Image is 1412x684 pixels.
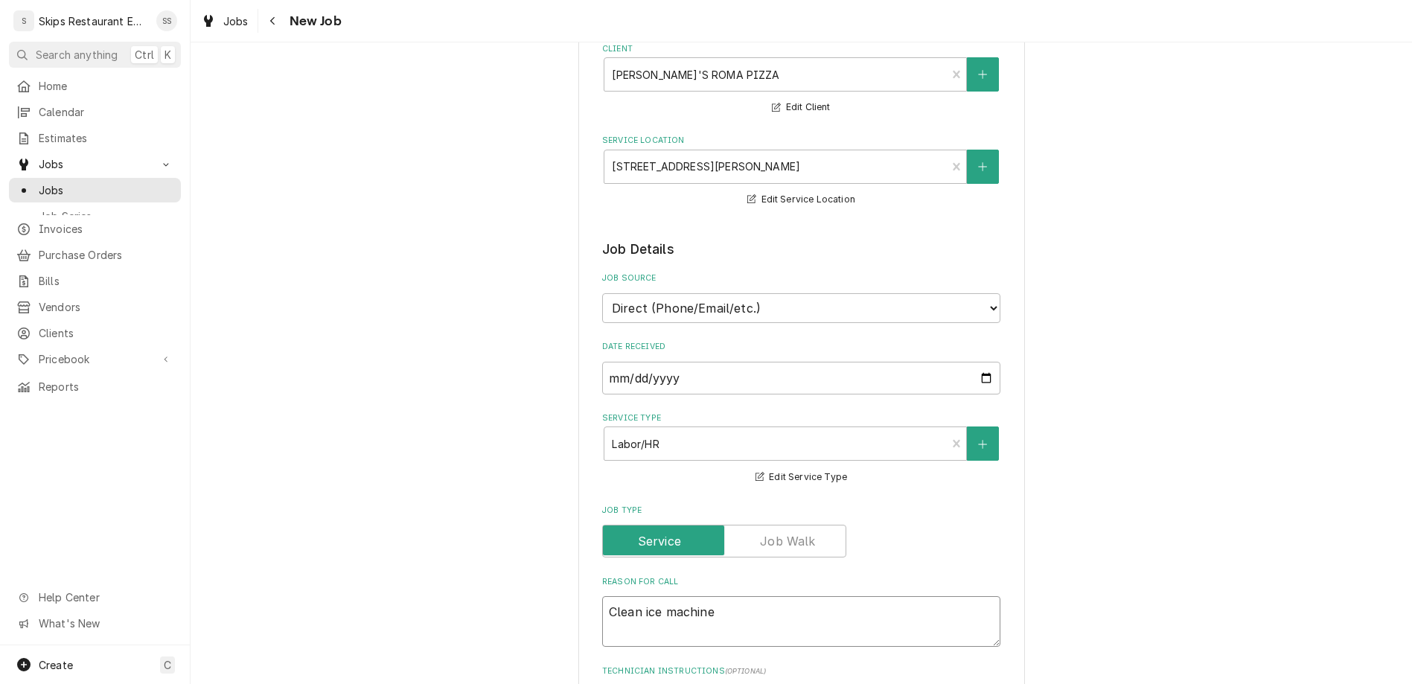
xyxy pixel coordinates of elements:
span: K [164,47,171,63]
a: Invoices [9,217,181,241]
button: Create New Client [967,57,998,92]
span: Help Center [39,589,172,605]
a: Purchase Orders [9,243,181,267]
button: Create New Service [967,426,998,461]
a: Clients [9,321,181,345]
svg: Create New Service [978,439,987,450]
svg: Create New Client [978,69,987,80]
span: Jobs [223,13,249,29]
button: Search anythingCtrlK [9,42,181,68]
div: Job Source [602,272,1000,322]
a: Calendar [9,100,181,124]
span: Search anything [36,47,118,63]
span: Reports [39,379,173,394]
button: Edit Service Type [753,468,849,487]
span: Calendar [39,104,173,120]
div: Job Type [602,505,1000,557]
span: Estimates [39,130,173,146]
button: Edit Client [770,98,832,117]
svg: Create New Location [978,162,987,172]
a: Go to Pricebook [9,347,181,371]
button: Navigate back [261,9,285,33]
div: Skips Restaurant Equipment [39,13,148,29]
span: Vendors [39,299,173,315]
span: Jobs [39,182,173,198]
a: Reports [9,374,181,399]
span: Invoices [39,221,173,237]
span: C [164,657,171,673]
span: Purchase Orders [39,247,173,263]
label: Technician Instructions [602,665,1000,677]
label: Job Source [602,272,1000,284]
span: Home [39,78,173,94]
span: Jobs [39,156,151,172]
a: Vendors [9,295,181,319]
a: Home [9,74,181,98]
div: SS [156,10,177,31]
label: Service Type [602,412,1000,424]
span: Job Series [39,208,173,224]
button: Create New Location [967,150,998,184]
span: Ctrl [135,47,154,63]
input: yyyy-mm-dd [602,362,1000,394]
div: Reason For Call [602,576,1000,647]
div: Date Received [602,341,1000,394]
textarea: Clean ice machine [602,596,1000,647]
span: ( optional ) [725,667,767,675]
div: Client [602,43,1000,117]
span: Bills [39,273,173,289]
div: S [13,10,34,31]
div: Shan Skipper's Avatar [156,10,177,31]
label: Job Type [602,505,1000,517]
button: Edit Service Location [745,191,857,209]
label: Date Received [602,341,1000,353]
a: Jobs [195,9,255,33]
label: Reason For Call [602,576,1000,588]
a: Estimates [9,126,181,150]
a: Jobs [9,178,181,202]
span: New Job [285,11,342,31]
a: Go to Help Center [9,585,181,610]
label: Service Location [602,135,1000,147]
a: Go to What's New [9,611,181,636]
legend: Job Details [602,240,1000,259]
a: Job Series [9,204,181,228]
label: Client [602,43,1000,55]
a: Go to Jobs [9,152,181,176]
a: Bills [9,269,181,293]
div: Service Location [602,135,1000,208]
div: Service Type [602,412,1000,486]
span: Pricebook [39,351,151,367]
span: What's New [39,616,172,631]
span: Clients [39,325,173,341]
span: Create [39,659,73,671]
